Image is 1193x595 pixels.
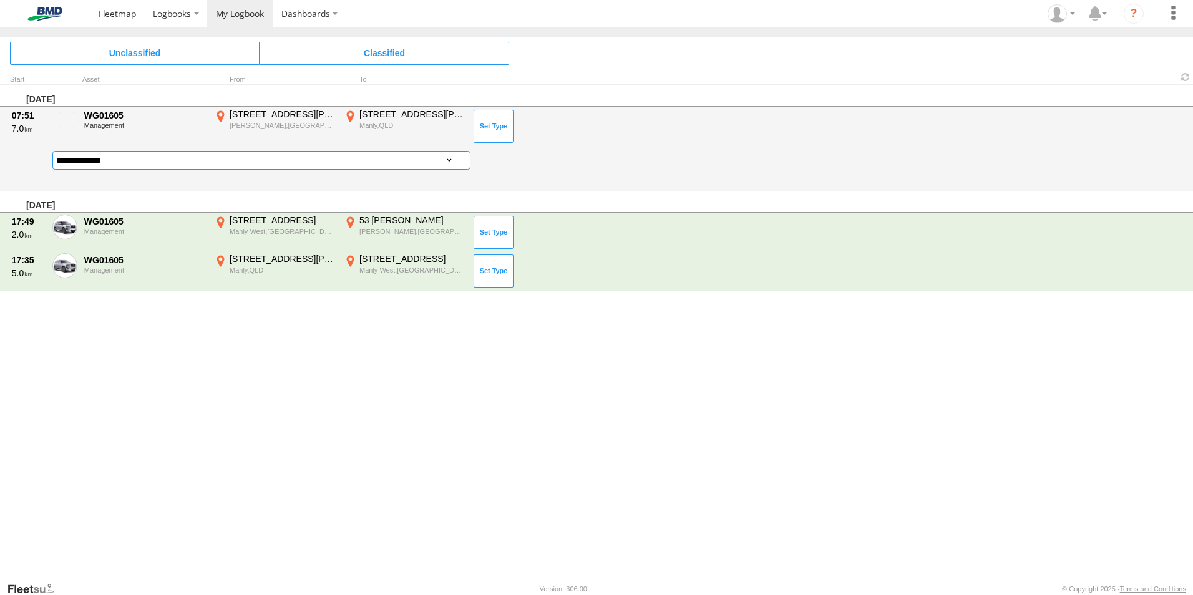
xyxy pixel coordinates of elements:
[359,253,465,264] div: [STREET_ADDRESS]
[7,583,64,595] a: Visit our Website
[342,215,467,251] label: Click to View Event Location
[230,109,335,120] div: [STREET_ADDRESS][PERSON_NAME]
[10,42,260,64] span: Click to view Unclassified Trips
[1178,71,1193,83] span: Refresh
[230,215,335,226] div: [STREET_ADDRESS]
[230,227,335,236] div: Manly West,[GEOGRAPHIC_DATA]
[1043,4,1079,23] div: Brendan Hannan
[230,253,335,264] div: [STREET_ADDRESS][PERSON_NAME]
[342,77,467,83] div: To
[12,229,46,240] div: 2.0
[12,7,77,21] img: bmd-logo.svg
[12,110,46,121] div: 07:51
[12,254,46,266] div: 17:35
[359,227,465,236] div: [PERSON_NAME],[GEOGRAPHIC_DATA]
[474,216,514,248] button: Click to Set
[359,109,465,120] div: [STREET_ADDRESS][PERSON_NAME]
[1124,4,1144,24] i: ?
[10,77,47,83] div: Click to Sort
[84,122,205,129] div: Management
[342,109,467,145] label: Click to View Event Location
[359,215,465,226] div: 53 [PERSON_NAME]
[212,109,337,145] label: Click to View Event Location
[84,254,205,266] div: WG01605
[230,266,335,274] div: Manly,QLD
[12,216,46,227] div: 17:49
[212,253,337,289] label: Click to View Event Location
[230,121,335,130] div: [PERSON_NAME],[GEOGRAPHIC_DATA]
[12,268,46,279] div: 5.0
[84,266,205,274] div: Management
[260,42,509,64] span: Click to view Classified Trips
[342,253,467,289] label: Click to View Event Location
[84,216,205,227] div: WG01605
[359,121,465,130] div: Manly,QLD
[359,266,465,274] div: Manly West,[GEOGRAPHIC_DATA]
[1062,585,1186,593] div: © Copyright 2025 -
[540,585,587,593] div: Version: 306.00
[1120,585,1186,593] a: Terms and Conditions
[474,110,514,142] button: Click to Set
[212,215,337,251] label: Click to View Event Location
[84,110,205,121] div: WG01605
[84,228,205,235] div: Management
[212,77,337,83] div: From
[82,77,207,83] div: Asset
[12,123,46,134] div: 7.0
[474,254,514,287] button: Click to Set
